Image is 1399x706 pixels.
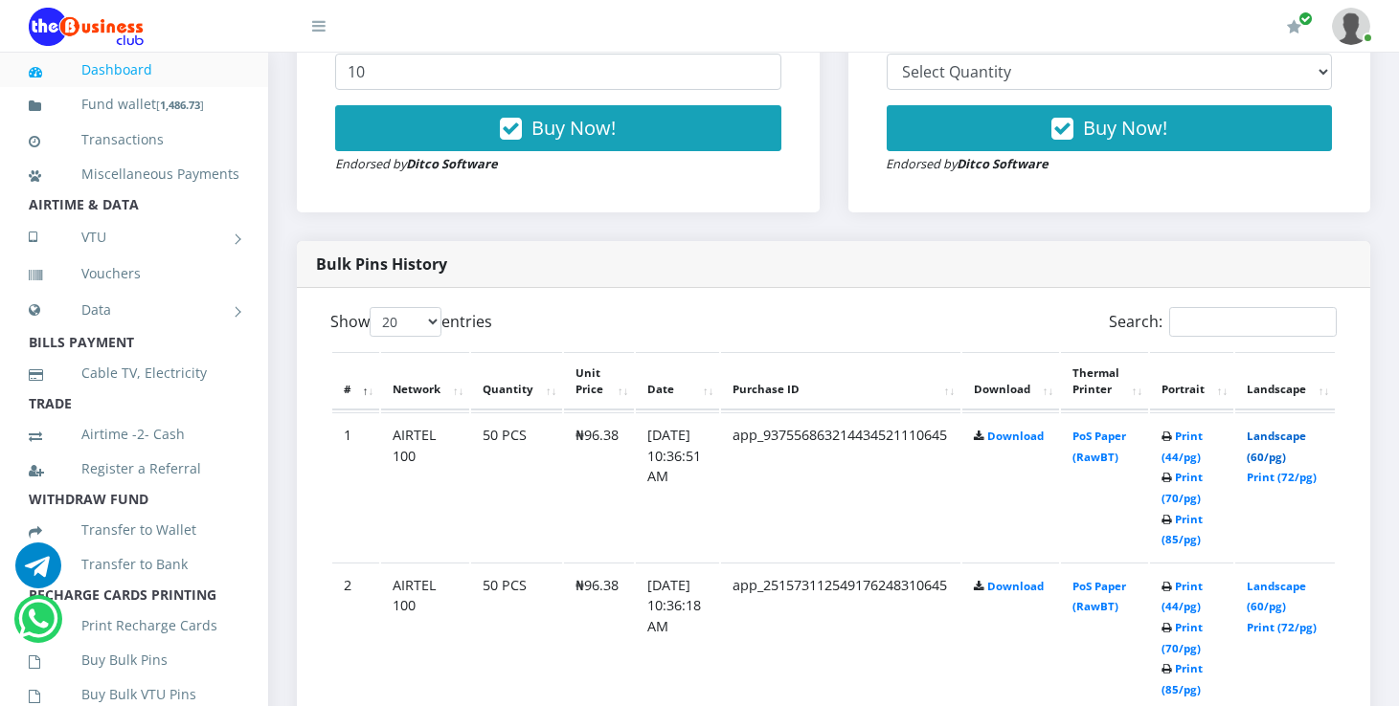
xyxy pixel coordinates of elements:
[15,557,61,588] a: Chat for support
[721,412,960,561] td: app_937556863214434521110645
[958,155,1049,172] strong: Ditco Software
[156,98,204,112] small: [ ]
[471,352,562,411] th: Quantity: activate to sort column ascending
[335,54,781,90] input: Enter Quantity
[1109,307,1337,337] label: Search:
[29,152,239,196] a: Miscellaneous Payments
[1162,470,1203,505] a: Print (70/pg)
[564,412,634,561] td: ₦96.38
[29,351,239,395] a: Cable TV, Electricity
[987,579,1044,593] a: Download
[29,286,239,334] a: Data
[721,352,960,411] th: Purchase ID: activate to sort column ascending
[1162,429,1203,464] a: Print (44/pg)
[29,213,239,261] a: VTU
[29,508,239,552] a: Transfer to Wallet
[471,412,562,561] td: 50 PCS
[29,82,239,127] a: Fund wallet[1,486.73]
[887,105,1333,151] button: Buy Now!
[1162,661,1203,696] a: Print (85/pg)
[316,254,447,275] strong: Bulk Pins History
[962,352,1059,411] th: Download: activate to sort column ascending
[1287,19,1301,34] i: Renew/Upgrade Subscription
[29,638,239,682] a: Buy Bulk Pins
[564,352,634,411] th: Unit Price: activate to sort column ascending
[381,352,469,411] th: Network: activate to sort column ascending
[29,542,239,586] a: Transfer to Bank
[1083,115,1167,141] span: Buy Now!
[1162,620,1203,655] a: Print (70/pg)
[406,155,498,172] strong: Ditco Software
[987,429,1044,443] a: Download
[29,447,239,491] a: Register a Referral
[335,105,781,151] button: Buy Now!
[1247,470,1317,484] a: Print (72/pg)
[636,412,719,561] td: [DATE] 10:36:51 AM
[335,155,498,172] small: Endorsed by
[29,8,144,46] img: Logo
[1162,512,1203,547] a: Print (85/pg)
[29,412,239,456] a: Airtime -2- Cash
[29,48,239,92] a: Dashboard
[1061,352,1148,411] th: Thermal Printer: activate to sort column ascending
[330,307,492,337] label: Show entries
[887,155,1049,172] small: Endorsed by
[1247,620,1317,634] a: Print (72/pg)
[1332,8,1370,45] img: User
[1150,352,1233,411] th: Portrait: activate to sort column ascending
[332,352,379,411] th: #: activate to sort column descending
[1072,579,1126,614] a: PoS Paper (RawBT)
[29,118,239,162] a: Transactions
[332,412,379,561] td: 1
[1162,579,1203,614] a: Print (44/pg)
[1072,429,1126,464] a: PoS Paper (RawBT)
[1247,579,1306,614] a: Landscape (60/pg)
[29,604,239,648] a: Print Recharge Cards
[636,352,719,411] th: Date: activate to sort column ascending
[160,98,200,112] b: 1,486.73
[1298,11,1313,26] span: Renew/Upgrade Subscription
[370,307,441,337] select: Showentries
[29,252,239,296] a: Vouchers
[18,610,57,642] a: Chat for support
[1235,352,1335,411] th: Landscape: activate to sort column ascending
[1247,429,1306,464] a: Landscape (60/pg)
[531,115,616,141] span: Buy Now!
[381,412,469,561] td: AIRTEL 100
[1169,307,1337,337] input: Search:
